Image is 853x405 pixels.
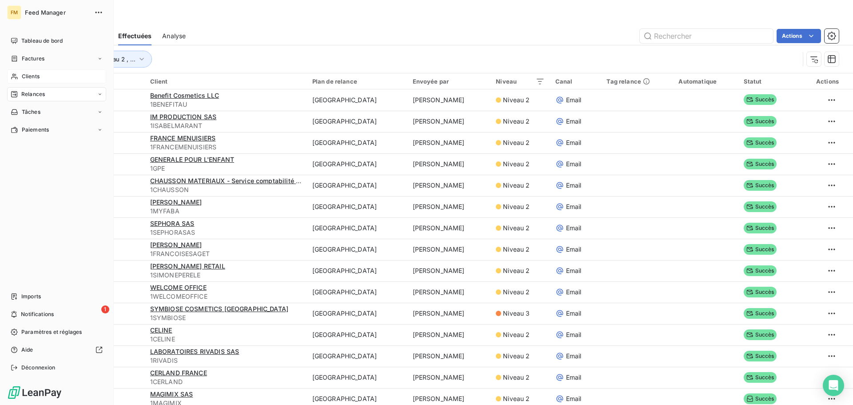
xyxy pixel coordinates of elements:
span: Déconnexion [21,364,56,372]
span: CERLAND FRANCE [150,369,207,377]
span: [PERSON_NAME] [150,241,202,249]
span: Email [566,352,582,361]
td: [GEOGRAPHIC_DATA] [307,196,407,217]
img: Logo LeanPay [7,385,62,400]
span: LABORATOIRES RIVADIS SAS [150,348,239,355]
span: 1CERLAND [150,377,302,386]
span: Succès [744,201,777,212]
span: Succès [744,351,777,361]
span: Email [566,224,582,233]
span: Feed Manager [25,9,89,16]
span: Email [566,330,582,339]
span: Succès [744,265,777,276]
td: [GEOGRAPHIC_DATA] [307,111,407,132]
div: Statut [744,78,792,85]
span: Niveau 2 [503,224,530,233]
span: Email [566,373,582,382]
span: Relances [21,90,45,98]
td: [GEOGRAPHIC_DATA] [307,345,407,367]
span: Succès [744,180,777,191]
span: 1FRANCEMENUISIERS [150,143,302,152]
span: 1BENEFITAU [150,100,302,109]
span: Succès [744,393,777,404]
span: Tâches [22,108,40,116]
span: Paiements [22,126,49,134]
span: Email [566,266,582,275]
td: [PERSON_NAME] [407,303,491,324]
span: Niveau 2 [503,330,530,339]
span: Niveau 2 [503,96,530,104]
td: [GEOGRAPHIC_DATA] [307,175,407,196]
td: [GEOGRAPHIC_DATA] [307,260,407,281]
div: Actions [802,78,839,85]
td: [GEOGRAPHIC_DATA] [307,132,407,153]
td: [GEOGRAPHIC_DATA] [307,324,407,345]
span: 1FRANCOISESAGET [150,249,302,258]
span: SYMBIOSE COSMETICS [GEOGRAPHIC_DATA] [150,305,288,313]
span: 1MYFABA [150,207,302,216]
td: [PERSON_NAME] [407,153,491,175]
span: Email [566,202,582,211]
span: GENERALE POUR L'ENFANT [150,156,234,163]
td: [GEOGRAPHIC_DATA] [307,281,407,303]
div: FM [7,5,21,20]
span: Niveau 2 [503,352,530,361]
span: Niveau 2 [503,160,530,168]
span: Succès [744,287,777,297]
span: CHAUSSON MATERIAUX - Service comptabilité Générale [150,177,323,184]
span: Client [150,78,168,85]
span: Succès [744,308,777,319]
span: Email [566,117,582,126]
span: Benefit Cosmetics LLC [150,92,219,99]
span: Succès [744,116,777,127]
td: [GEOGRAPHIC_DATA] [307,153,407,175]
span: Email [566,181,582,190]
span: 1CELINE [150,335,302,344]
span: Succès [744,137,777,148]
td: [GEOGRAPHIC_DATA] [307,217,407,239]
span: 1WELCOMEOFFICE [150,292,302,301]
div: Niveau [496,78,544,85]
div: Open Intercom Messenger [823,375,844,396]
span: Niveau 3 [503,309,530,318]
span: Email [566,138,582,147]
span: 1 [101,305,109,313]
td: [PERSON_NAME] [407,175,491,196]
td: [PERSON_NAME] [407,196,491,217]
span: Effectuées [118,32,152,40]
span: 1CHAUSSON [150,185,302,194]
span: Niveau 2 [503,245,530,254]
span: 1RIVADIS [150,356,302,365]
span: FRANCE MENUISIERS [150,134,216,142]
span: Niveau 2 [503,266,530,275]
span: MAGIMIX SAS [150,390,193,398]
span: Succès [744,244,777,255]
span: Aide [21,346,33,354]
span: 1SYMBIOSE [150,313,302,322]
a: Aide [7,343,106,357]
span: 1SEPHORASAS [150,228,302,237]
span: Niveau 2 [503,181,530,190]
td: [PERSON_NAME] [407,111,491,132]
td: [GEOGRAPHIC_DATA] [307,303,407,324]
span: Email [566,288,582,297]
td: [PERSON_NAME] [407,367,491,388]
span: Niveau 2 [503,288,530,297]
span: [PERSON_NAME] RETAIL [150,262,225,270]
span: Email [566,96,582,104]
td: [PERSON_NAME] [407,132,491,153]
span: Niveau 2 [503,138,530,147]
span: Notifications [21,310,54,318]
span: SEPHORA SAS [150,220,195,227]
span: Succès [744,329,777,340]
span: Clients [22,72,40,80]
div: Tag relance [606,78,668,85]
span: Email [566,245,582,254]
td: [GEOGRAPHIC_DATA] [307,367,407,388]
span: Succès [744,372,777,383]
span: Niveau 2 [503,202,530,211]
span: Succès [744,223,777,233]
span: CELINE [150,326,172,334]
span: 1GPE [150,164,302,173]
td: [PERSON_NAME] [407,239,491,260]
